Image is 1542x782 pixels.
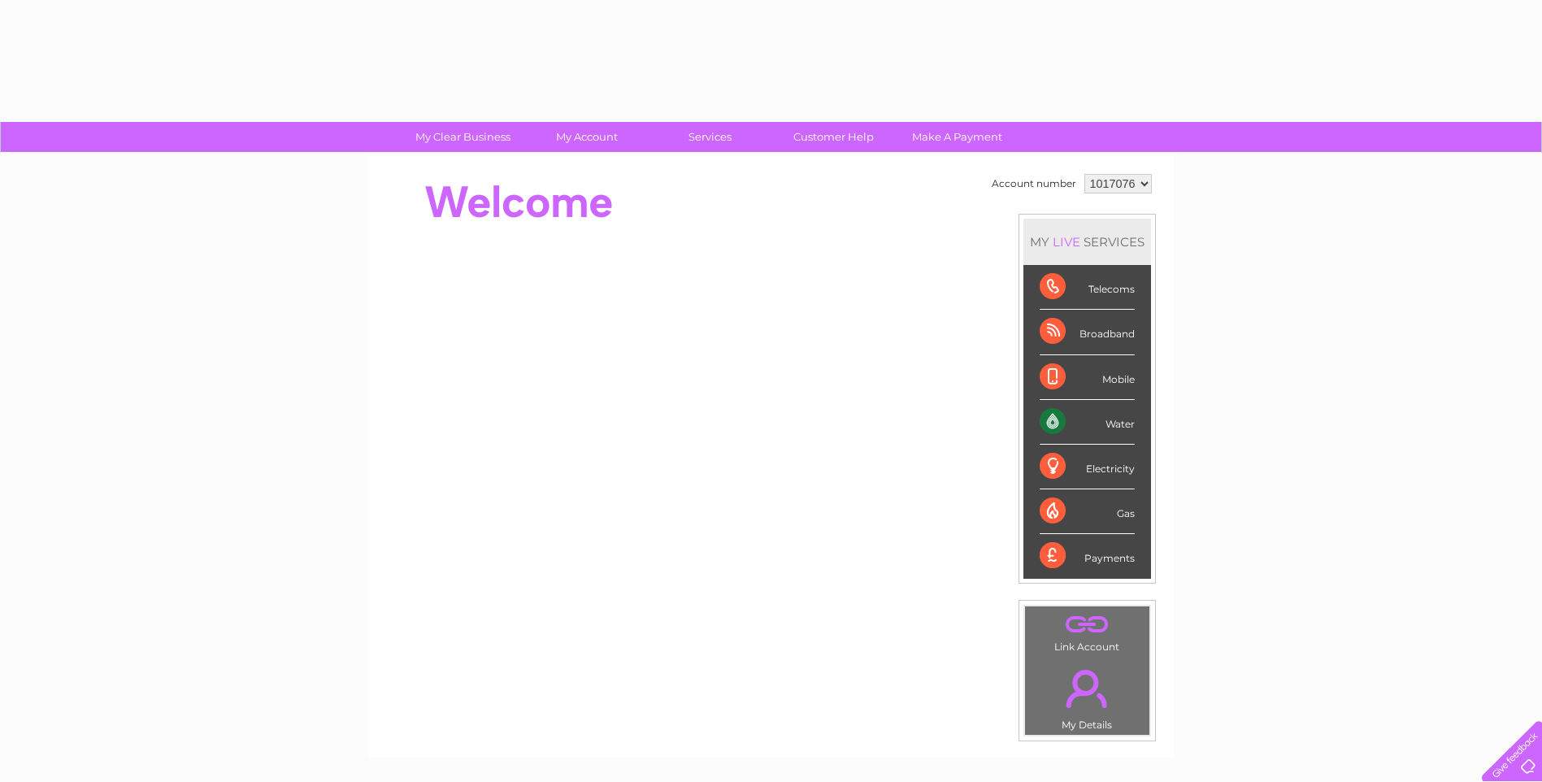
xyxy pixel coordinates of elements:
div: Gas [1040,489,1135,534]
td: My Details [1024,656,1150,736]
div: Electricity [1040,445,1135,489]
div: Telecoms [1040,265,1135,310]
a: My Account [519,122,654,152]
div: Broadband [1040,310,1135,354]
div: Mobile [1040,355,1135,400]
a: . [1029,610,1145,639]
a: My Clear Business [396,122,530,152]
td: Link Account [1024,606,1150,657]
div: LIVE [1049,234,1084,250]
div: Water [1040,400,1135,445]
a: Make A Payment [890,122,1024,152]
td: Account number [988,170,1080,198]
div: Payments [1040,534,1135,578]
div: MY SERVICES [1023,219,1151,265]
a: Customer Help [767,122,901,152]
a: . [1029,660,1145,717]
a: Services [643,122,777,152]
